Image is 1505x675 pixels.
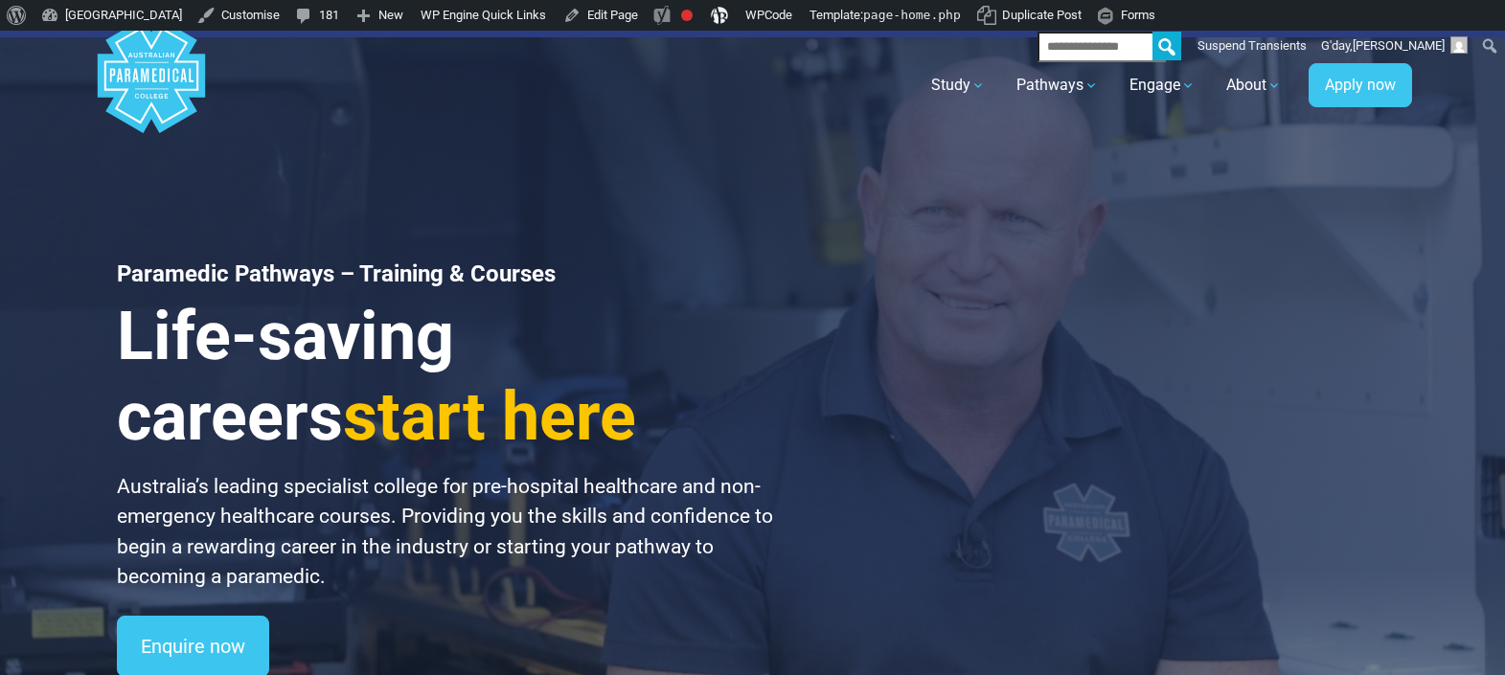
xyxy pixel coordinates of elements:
[1314,31,1475,61] a: G'day,
[920,58,997,112] a: Study
[117,260,776,288] h1: Paramedic Pathways – Training & Courses
[117,296,776,457] h3: Life-saving careers
[1005,58,1110,112] a: Pathways
[1353,38,1445,53] span: [PERSON_NAME]
[1118,58,1207,112] a: Engage
[681,10,693,21] div: Focus keyphrase not set
[94,37,209,134] a: Australian Paramedical College
[863,8,961,22] span: page-home.php
[117,472,776,593] p: Australia’s leading specialist college for pre-hospital healthcare and non-emergency healthcare c...
[1191,31,1314,61] a: Suspend Transients
[1309,63,1412,107] a: Apply now
[343,377,636,456] span: start here
[1215,58,1293,112] a: About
